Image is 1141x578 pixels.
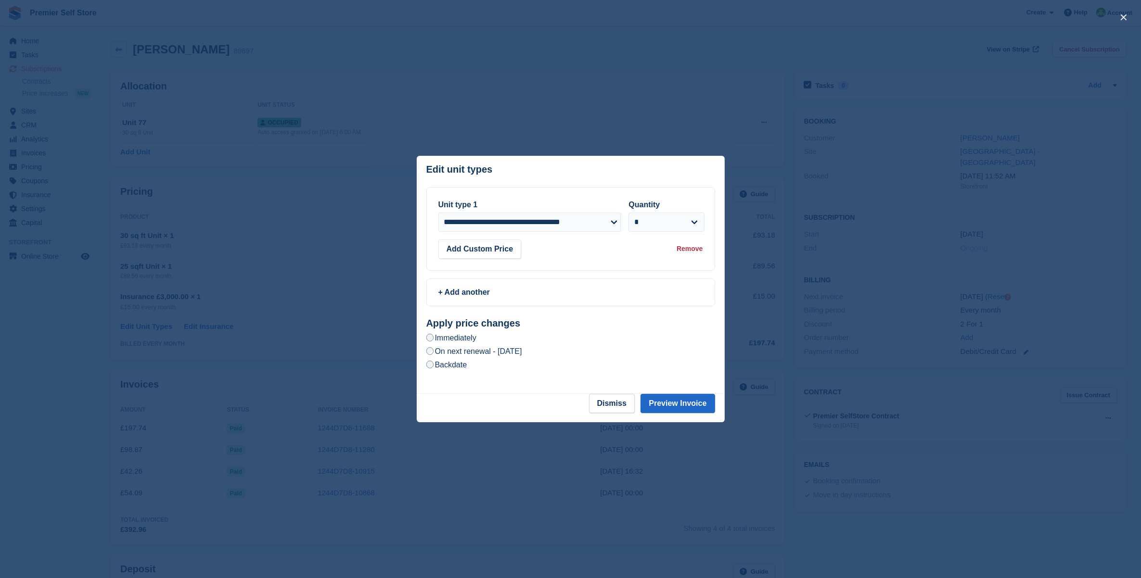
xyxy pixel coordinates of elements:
[641,394,715,413] button: Preview Invoice
[1116,10,1131,25] button: close
[426,361,434,368] input: Backdate
[426,347,434,355] input: On next renewal - [DATE]
[426,333,476,343] label: Immediately
[438,239,522,259] button: Add Custom Price
[438,287,703,298] div: + Add another
[426,334,434,341] input: Immediately
[628,201,660,209] label: Quantity
[438,201,478,209] label: Unit type 1
[426,278,715,306] a: + Add another
[589,394,635,413] button: Dismiss
[677,244,703,254] div: Remove
[426,318,521,328] strong: Apply price changes
[426,360,467,370] label: Backdate
[426,164,493,175] p: Edit unit types
[426,346,522,356] label: On next renewal - [DATE]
